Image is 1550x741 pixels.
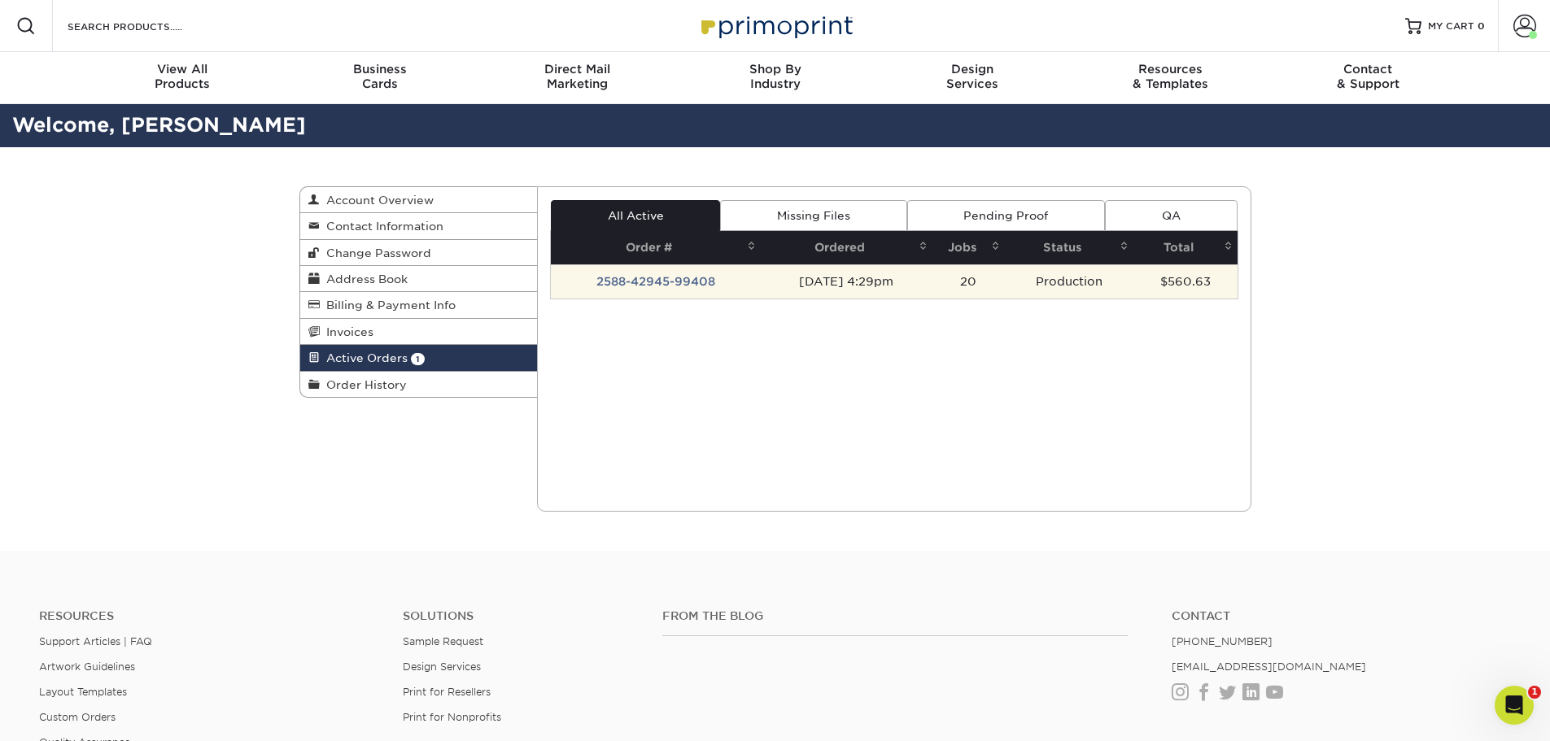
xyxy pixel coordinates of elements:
span: 1 [1528,686,1541,699]
iframe: Intercom live chat [1495,686,1534,725]
a: Account Overview [300,187,538,213]
span: Account Overview [320,194,434,207]
div: Marketing [478,62,676,91]
div: Products [84,62,282,91]
a: Print for Resellers [403,686,491,698]
th: Jobs [932,231,1005,264]
a: View AllProducts [84,52,282,104]
span: Change Password [320,246,431,259]
a: Pending Proof [907,200,1105,231]
a: Invoices [300,319,538,345]
td: Production [1005,264,1133,299]
h4: From the Blog [662,609,1128,623]
a: BusinessCards [281,52,478,104]
td: 20 [932,264,1005,299]
span: Direct Mail [478,62,676,76]
span: Invoices [320,325,373,338]
a: Resources& Templates [1072,52,1269,104]
h4: Resources [39,609,378,623]
div: & Support [1269,62,1467,91]
a: Contact& Support [1269,52,1467,104]
a: Missing Files [720,200,906,231]
a: Address Book [300,266,538,292]
div: Industry [676,62,874,91]
a: Direct MailMarketing [478,52,676,104]
a: Design Services [403,660,481,673]
a: Change Password [300,240,538,266]
span: Billing & Payment Info [320,299,456,312]
img: Primoprint [694,8,857,43]
a: Order History [300,372,538,397]
a: Contact Information [300,213,538,239]
a: Layout Templates [39,686,127,698]
span: 0 [1478,20,1485,32]
span: MY CART [1428,20,1474,33]
span: Shop By [676,62,874,76]
span: Order History [320,378,407,391]
th: Ordered [761,231,932,264]
span: Resources [1072,62,1269,76]
div: Cards [281,62,478,91]
span: Active Orders [320,351,408,364]
a: Artwork Guidelines [39,660,135,673]
span: Design [874,62,1072,76]
td: [DATE] 4:29pm [761,264,932,299]
td: 2588-42945-99408 [551,264,761,299]
a: Active Orders 1 [300,345,538,371]
a: DesignServices [874,52,1072,104]
span: Contact Information [320,220,443,233]
iframe: Google Customer Reviews [4,691,138,735]
th: Status [1005,231,1133,264]
span: Business [281,62,478,76]
span: 1 [411,353,425,365]
div: & Templates [1072,62,1269,91]
h4: Solutions [403,609,638,623]
th: Order # [551,231,761,264]
a: Contact [1172,609,1511,623]
td: $560.63 [1133,264,1237,299]
div: Services [874,62,1072,91]
a: Support Articles | FAQ [39,635,152,647]
a: [PHONE_NUMBER] [1172,635,1273,647]
span: Contact [1269,62,1467,76]
a: Print for Nonprofits [403,711,501,723]
a: Sample Request [403,635,483,647]
span: Address Book [320,272,408,286]
input: SEARCH PRODUCTS..... [66,16,225,36]
a: Shop ByIndustry [676,52,874,104]
a: [EMAIL_ADDRESS][DOMAIN_NAME] [1172,660,1366,673]
span: View All [84,62,282,76]
a: All Active [551,200,720,231]
a: QA [1105,200,1237,231]
th: Total [1133,231,1237,264]
a: Billing & Payment Info [300,292,538,318]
